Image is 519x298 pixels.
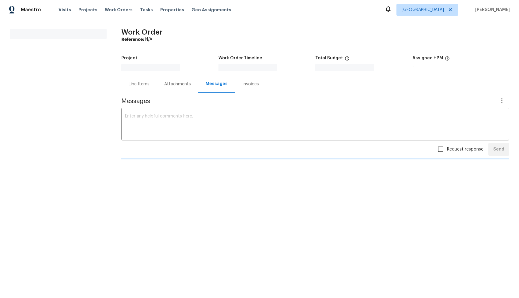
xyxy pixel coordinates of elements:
[160,7,184,13] span: Properties
[412,64,510,68] div: -
[218,56,262,60] h5: Work Order Timeline
[164,81,191,87] div: Attachments
[129,81,150,87] div: Line Items
[242,81,259,87] div: Invoices
[206,81,228,87] div: Messages
[121,37,144,42] b: Reference:
[121,28,163,36] span: Work Order
[412,56,443,60] h5: Assigned HPM
[191,7,231,13] span: Geo Assignments
[121,98,494,104] span: Messages
[21,7,41,13] span: Maestro
[121,56,137,60] h5: Project
[315,56,343,60] h5: Total Budget
[59,7,71,13] span: Visits
[447,146,483,153] span: Request response
[473,7,510,13] span: [PERSON_NAME]
[345,56,350,64] span: The total cost of line items that have been proposed by Opendoor. This sum includes line items th...
[140,8,153,12] span: Tasks
[445,56,450,64] span: The hpm assigned to this work order.
[121,36,509,43] div: N/A
[78,7,97,13] span: Projects
[402,7,444,13] span: [GEOGRAPHIC_DATA]
[105,7,133,13] span: Work Orders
